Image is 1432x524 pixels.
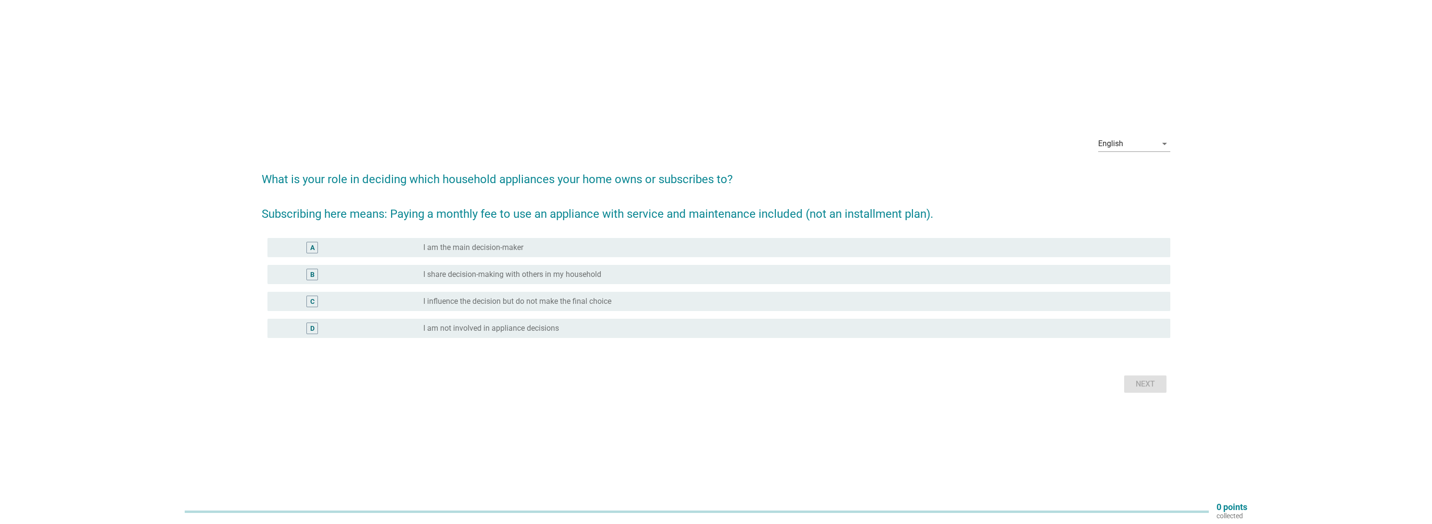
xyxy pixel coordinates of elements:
[262,161,1170,223] h2: What is your role in deciding which household appliances your home owns or subscribes to? Subscri...
[423,324,559,333] label: I am not involved in appliance decisions
[1098,139,1123,148] div: English
[423,297,611,306] label: I influence the decision but do not make the final choice
[310,270,315,280] div: B
[310,297,315,307] div: C
[1217,512,1247,520] p: collected
[310,324,315,334] div: D
[310,243,315,253] div: A
[423,243,523,252] label: I am the main decision-maker
[1159,138,1170,150] i: arrow_drop_down
[423,270,601,279] label: I share decision-making with others in my household
[1217,503,1247,512] p: 0 points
